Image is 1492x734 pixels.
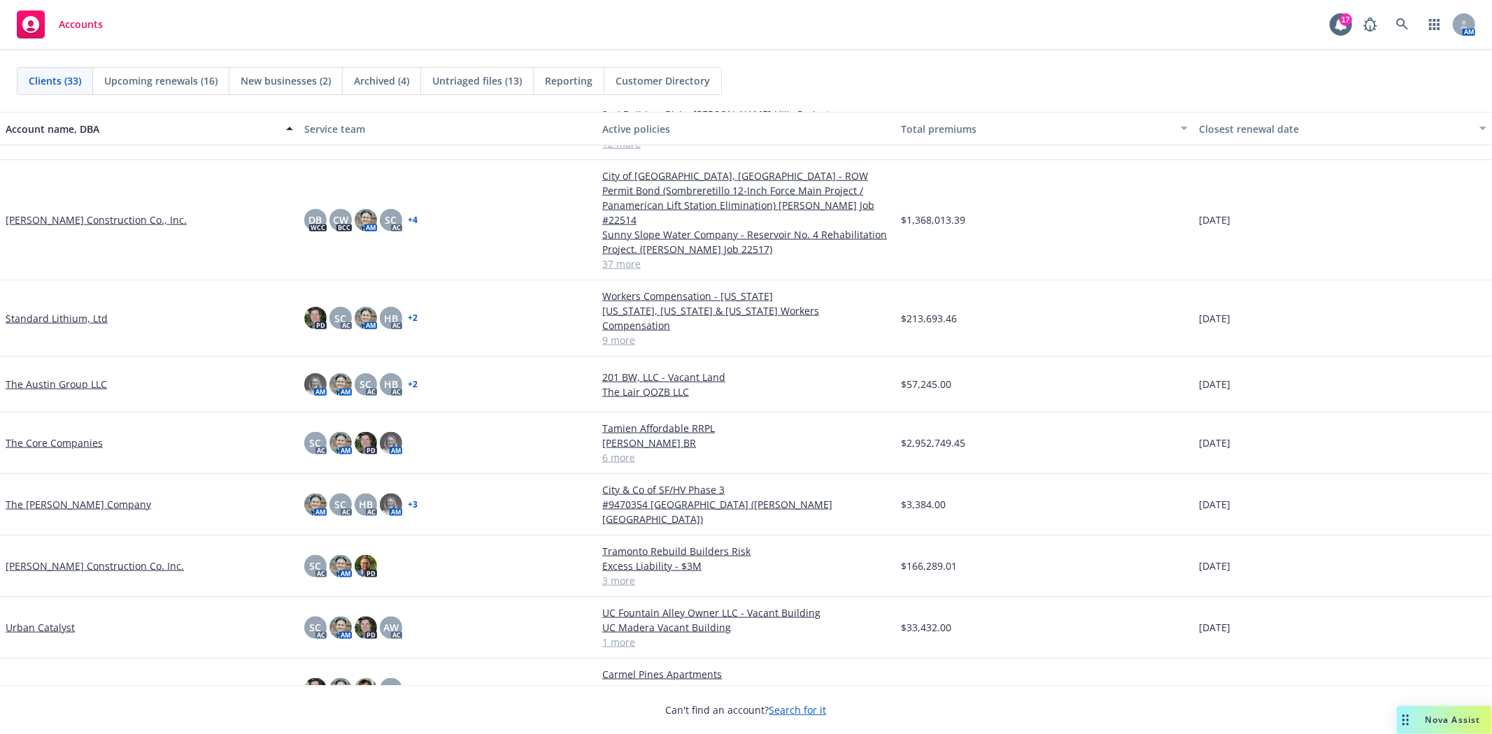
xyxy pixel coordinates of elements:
[6,436,103,450] a: The Core Companies
[1340,13,1352,26] div: 17
[602,303,890,333] a: [US_STATE], [US_STATE] & [US_STATE] Workers Compensation
[329,555,352,577] img: photo
[408,216,418,224] a: + 4
[329,432,352,454] img: photo
[602,559,890,573] a: Excess Liability - $3M
[355,617,377,639] img: photo
[1199,213,1230,227] span: [DATE]
[385,213,397,227] span: SC
[355,307,377,329] img: photo
[1397,706,1492,734] button: Nova Assist
[309,620,321,635] span: SC
[602,122,890,136] div: Active policies
[901,559,957,573] span: $166,289.01
[1421,10,1449,38] a: Switch app
[602,620,890,635] a: UC Madera Vacant Building
[304,494,327,516] img: photo
[104,73,218,88] span: Upcoming renewals (16)
[6,122,278,136] div: Account name, DBA
[308,213,322,227] span: DB
[1199,497,1230,512] span: [DATE]
[602,257,890,271] a: 37 more
[355,678,377,700] img: photo
[602,635,890,649] a: 1 more
[59,19,103,30] span: Accounts
[334,311,346,326] span: SC
[359,497,373,512] span: HB
[666,703,827,717] span: Can't find an account?
[901,377,951,391] span: $57,245.00
[6,559,184,573] a: [PERSON_NAME] Construction Co. Inc.
[1199,620,1230,635] span: [DATE]
[602,421,890,436] a: Tamien Affordable RRPL
[6,311,108,326] a: Standard Lithium, Ltd
[1388,10,1416,38] a: Search
[380,494,402,516] img: photo
[355,209,377,231] img: photo
[355,555,377,577] img: photo
[241,73,331,88] span: New businesses (2)
[1199,122,1471,136] div: Closest renewal date
[309,559,321,573] span: SC
[11,5,108,44] a: Accounts
[616,73,710,88] span: Customer Directory
[602,450,890,465] a: 6 more
[901,620,951,635] span: $33,432.00
[304,373,327,396] img: photo
[895,112,1194,145] button: Total premiums
[602,573,890,588] a: 3 more
[408,380,418,389] a: + 2
[384,311,398,326] span: HB
[309,436,321,450] span: SC
[1199,377,1230,391] span: [DATE]
[901,311,957,326] span: $213,693.46
[354,73,409,88] span: Archived (4)
[901,122,1173,136] div: Total premiums
[901,497,946,512] span: $3,384.00
[602,289,890,303] a: Workers Compensation - [US_STATE]
[6,682,193,696] a: [PERSON_NAME] Property Ventures, LLC
[901,436,965,450] span: $2,952,749.45
[1199,682,1230,696] span: [DATE]
[602,436,890,450] a: [PERSON_NAME] BR
[769,703,827,717] a: Search for it
[602,682,890,696] a: Carmel Pines Apartments
[602,227,890,257] a: Sunny Slope Water Company - Reservoir No. 4 Rehabilitation Project. ([PERSON_NAME] Job 22517)
[1199,559,1230,573] span: [DATE]
[408,314,418,322] a: + 2
[408,501,418,509] a: + 3
[1199,311,1230,326] span: [DATE]
[1193,112,1492,145] button: Closest renewal date
[360,377,371,391] span: SC
[602,333,890,347] a: 9 more
[304,678,327,700] img: photo
[602,384,890,399] a: The Lair QOZB LLC
[29,73,81,88] span: Clients (33)
[602,544,890,559] a: Tramonto Rebuild Builders Risk
[602,497,890,526] a: #9470354 [GEOGRAPHIC_DATA] ([PERSON_NAME][GEOGRAPHIC_DATA])
[1199,436,1230,450] span: [DATE]
[1356,10,1384,38] a: Report a Bug
[545,73,592,88] span: Reporting
[329,373,352,396] img: photo
[380,432,402,454] img: photo
[6,497,151,512] a: The [PERSON_NAME] Company
[602,168,890,227] a: City of [GEOGRAPHIC_DATA], [GEOGRAPHIC_DATA] - ROW Permit Bond (Sombreretillo 12-Inch Force Main ...
[304,307,327,329] img: photo
[329,617,352,639] img: photo
[901,213,965,227] span: $1,368,013.39
[432,73,522,88] span: Untriaged files (13)
[602,605,890,620] a: UC Fountain Alley Owner LLC - Vacant Building
[385,682,397,696] span: SC
[602,482,890,497] a: City & Co of SF/HV Phase 3
[6,620,75,635] a: Urban Catalyst
[384,377,398,391] span: HB
[355,432,377,454] img: photo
